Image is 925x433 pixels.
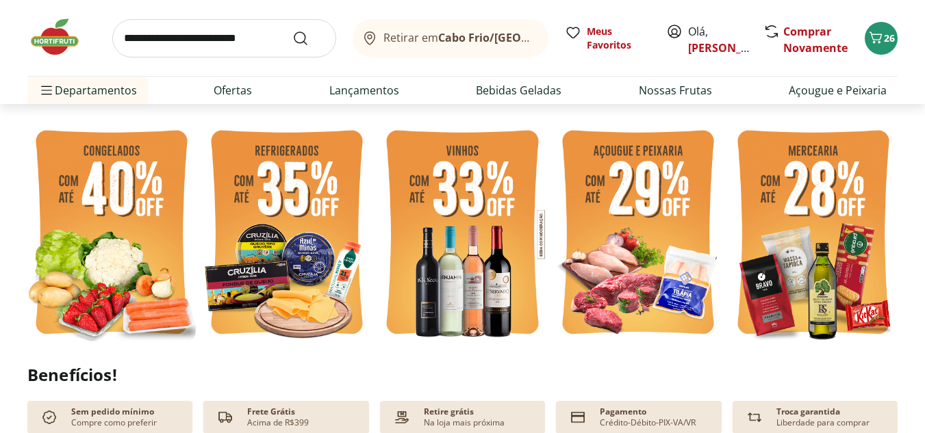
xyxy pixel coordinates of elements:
h2: Benefícios! [27,365,898,384]
img: açougue [554,122,722,347]
img: truck [214,406,236,428]
a: Comprar Novamente [783,24,848,55]
p: Troca garantida [776,406,840,417]
span: 26 [884,31,895,44]
button: Retirar emCabo Frio/[GEOGRAPHIC_DATA] [353,19,548,57]
span: Meus Favoritos [587,25,650,52]
img: card [567,406,589,428]
span: Olá, [688,23,749,56]
p: Retire grátis [424,406,474,417]
p: Liberdade para comprar [776,417,870,428]
p: Acima de R$399 [247,417,309,428]
p: Pagamento [600,406,646,417]
img: vinho [378,122,546,347]
img: feira [27,122,196,347]
img: check [38,406,60,428]
span: Departamentos [38,74,137,107]
a: Ofertas [214,82,252,99]
a: Açougue e Peixaria [789,82,887,99]
button: Carrinho [865,22,898,55]
a: Nossas Frutas [639,82,712,99]
p: Crédito-Débito-PIX-VA/VR [600,417,696,428]
b: Cabo Frio/[GEOGRAPHIC_DATA] [438,30,607,45]
button: Submit Search [292,30,325,47]
a: [PERSON_NAME] [688,40,777,55]
a: Bebidas Geladas [476,82,561,99]
p: Frete Grátis [247,406,295,417]
a: Meus Favoritos [565,25,650,52]
button: Menu [38,74,55,107]
p: Na loja mais próxima [424,417,505,428]
span: Retirar em [383,31,535,44]
a: Lançamentos [329,82,399,99]
img: Hortifruti [27,16,96,57]
input: search [112,19,336,57]
p: Compre como preferir [71,417,157,428]
img: payment [391,406,413,428]
p: Sem pedido mínimo [71,406,154,417]
img: Devolução [744,406,765,428]
img: refrigerados [203,122,371,347]
img: mercearia [729,122,898,347]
